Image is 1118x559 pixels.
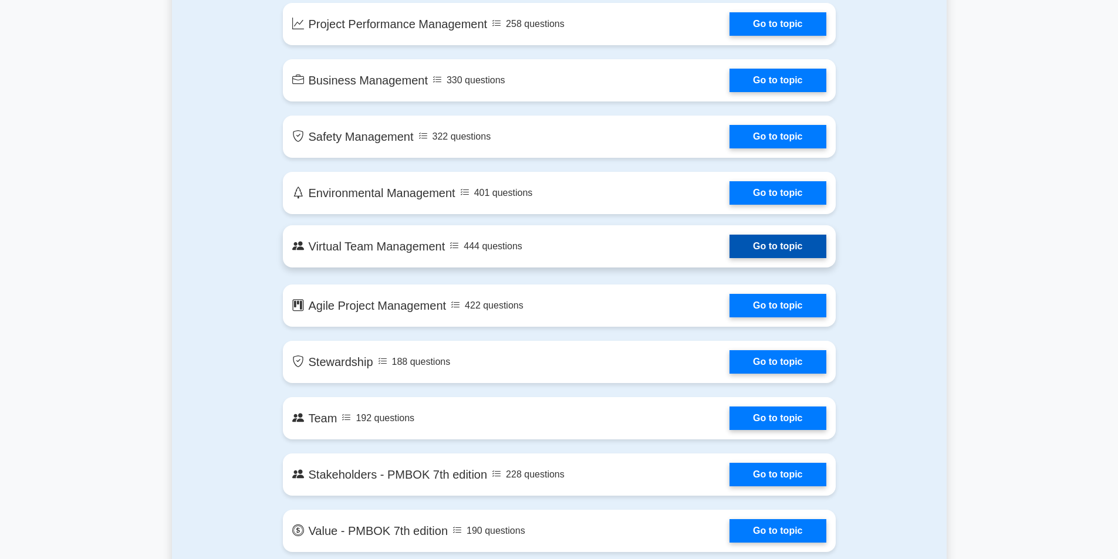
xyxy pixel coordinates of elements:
[729,125,826,148] a: Go to topic
[729,69,826,92] a: Go to topic
[729,406,826,430] a: Go to topic
[729,519,826,543] a: Go to topic
[729,235,826,258] a: Go to topic
[729,181,826,205] a: Go to topic
[729,12,826,36] a: Go to topic
[729,294,826,317] a: Go to topic
[729,463,826,486] a: Go to topic
[729,350,826,374] a: Go to topic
